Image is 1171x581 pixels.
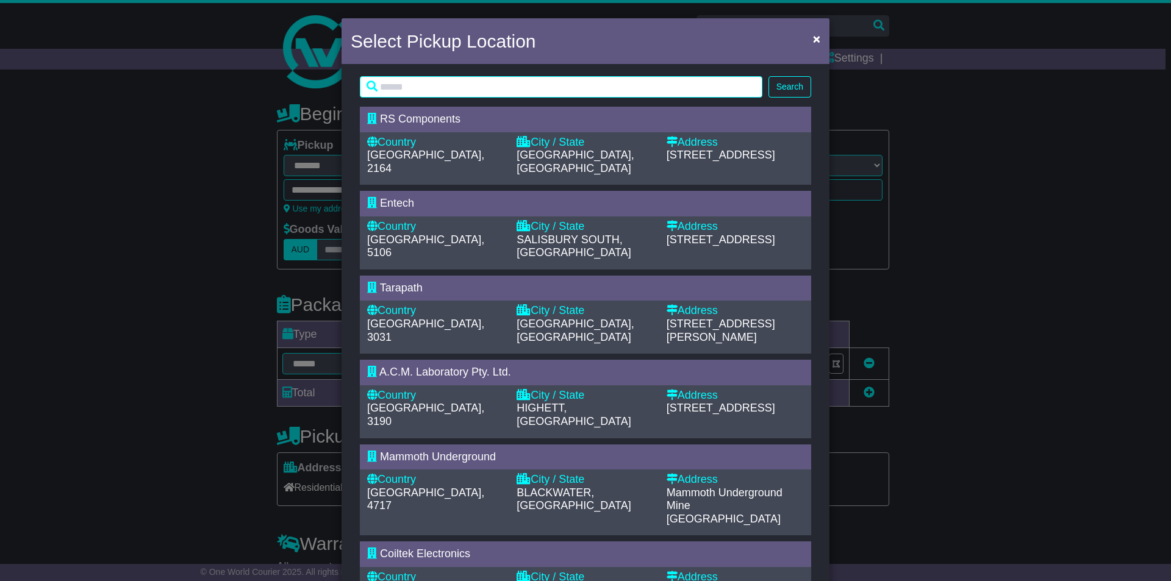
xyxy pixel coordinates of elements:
[667,233,775,246] span: [STREET_ADDRESS]
[367,318,484,343] span: [GEOGRAPHIC_DATA], 3031
[517,318,634,343] span: [GEOGRAPHIC_DATA], [GEOGRAPHIC_DATA]
[379,366,511,378] span: A.C.M. Laboratory Pty. Ltd.
[667,487,782,512] span: Mammoth Underground Mine
[667,473,804,487] div: Address
[367,473,504,487] div: Country
[517,136,654,149] div: City / State
[667,136,804,149] div: Address
[351,27,536,55] h4: Select Pickup Location
[367,487,484,512] span: [GEOGRAPHIC_DATA], 4717
[667,318,775,343] span: [STREET_ADDRESS][PERSON_NAME]
[517,149,634,174] span: [GEOGRAPHIC_DATA], [GEOGRAPHIC_DATA]
[380,451,496,463] span: Mammoth Underground
[667,149,775,161] span: [STREET_ADDRESS]
[367,220,504,233] div: Country
[667,402,775,414] span: [STREET_ADDRESS]
[517,220,654,233] div: City / State
[367,304,504,318] div: Country
[367,136,504,149] div: Country
[517,389,654,402] div: City / State
[367,149,484,174] span: [GEOGRAPHIC_DATA], 2164
[380,197,414,209] span: Entech
[768,76,811,98] button: Search
[667,304,804,318] div: Address
[517,402,631,427] span: HIGHETT, [GEOGRAPHIC_DATA]
[517,304,654,318] div: City / State
[517,233,631,259] span: SALISBURY SOUTH, [GEOGRAPHIC_DATA]
[517,487,631,512] span: BLACKWATER, [GEOGRAPHIC_DATA]
[667,220,804,233] div: Address
[667,513,781,525] span: [GEOGRAPHIC_DATA]
[667,389,804,402] div: Address
[807,26,826,51] button: Close
[380,282,423,294] span: Tarapath
[813,32,820,46] span: ×
[380,547,470,560] span: Coiltek Electronics
[517,473,654,487] div: City / State
[367,389,504,402] div: Country
[380,113,460,125] span: RS Components
[367,402,484,427] span: [GEOGRAPHIC_DATA], 3190
[367,233,484,259] span: [GEOGRAPHIC_DATA], 5106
